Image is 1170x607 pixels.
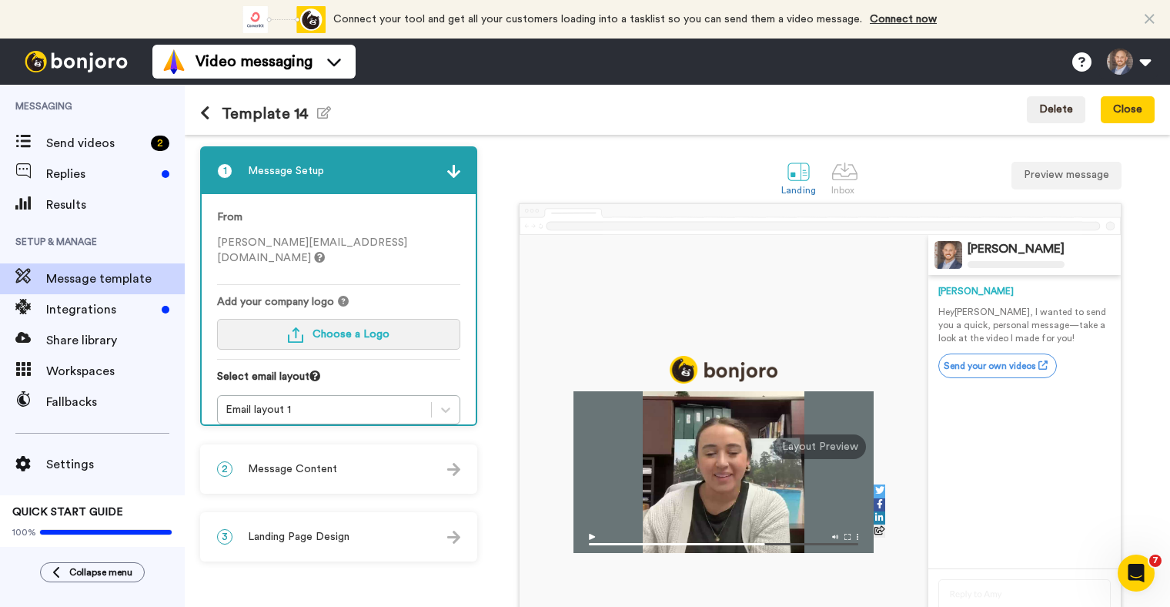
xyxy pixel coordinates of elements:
[248,529,349,545] span: Landing Page Design
[40,562,145,582] button: Collapse menu
[248,163,324,179] span: Message Setup
[248,461,337,477] span: Message Content
[774,434,866,459] div: Layout Preview
[288,327,303,343] img: upload-turquoise.svg
[196,51,313,72] span: Video messaging
[226,402,423,418] div: Email layout 1
[333,14,862,25] span: Connect your tool and get all your customers loading into a tasklist so you can send them a video...
[774,150,824,203] a: Landing
[968,242,1065,257] div: [PERSON_NAME]
[46,300,155,319] span: Integrations
[162,49,186,74] img: vm-color.svg
[313,329,389,340] span: Choose a Logo
[46,455,185,474] span: Settings
[217,237,407,263] span: [PERSON_NAME][EMAIL_ADDRESS][DOMAIN_NAME]
[46,270,185,288] span: Message template
[217,461,232,477] span: 2
[46,165,155,183] span: Replies
[938,285,1111,298] div: [PERSON_NAME]
[200,105,331,122] h1: Template 14
[447,531,460,544] img: arrow.svg
[1149,555,1162,567] span: 7
[12,526,36,538] span: 100%
[151,136,169,151] div: 2
[1101,96,1155,124] button: Close
[1011,162,1122,189] button: Preview message
[670,356,777,384] img: logo_full.png
[241,6,326,33] div: animation
[200,512,477,562] div: 3Landing Page Design
[217,319,460,350] button: Choose a Logo
[573,526,874,553] img: player-controls-full.svg
[938,354,1057,378] a: Send your own videos
[1027,96,1085,124] button: Delete
[217,163,232,179] span: 1
[824,150,866,203] a: Inbox
[781,185,816,196] div: Landing
[46,393,185,411] span: Fallbacks
[217,529,232,545] span: 3
[46,134,145,153] span: Send videos
[447,463,460,476] img: arrow.svg
[217,294,334,310] span: Add your company logo
[934,241,962,269] img: Profile Image
[1118,555,1155,592] iframe: Intercom live chat
[938,306,1111,345] p: Hey [PERSON_NAME] , I wanted to send you a quick, personal message—take a look at the video I mad...
[69,566,132,578] span: Collapse menu
[12,507,123,518] span: QUICK START GUIDE
[46,196,185,214] span: Results
[18,51,134,72] img: bj-logo-header-white.svg
[217,369,460,395] div: Select email layout
[870,14,937,25] a: Connect now
[46,362,185,381] span: Workspaces
[200,444,477,494] div: 2Message Content
[831,185,858,196] div: Inbox
[46,331,185,350] span: Share library
[447,165,460,178] img: arrow.svg
[217,210,242,226] label: From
